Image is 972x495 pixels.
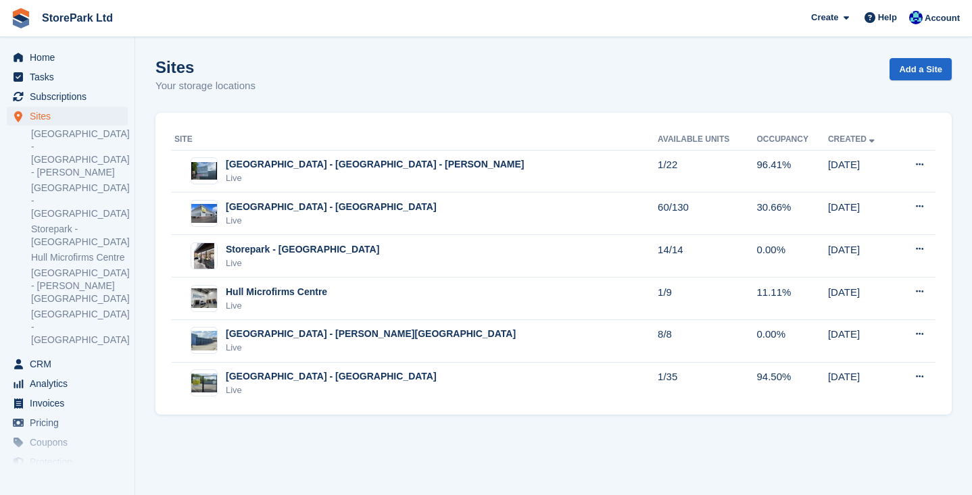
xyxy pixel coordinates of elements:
[226,257,379,270] div: Live
[30,355,111,373] span: CRM
[226,384,437,397] div: Live
[7,87,128,106] a: menu
[658,192,756,235] td: 60/130
[226,157,525,172] div: [GEOGRAPHIC_DATA] - [GEOGRAPHIC_DATA] - [PERSON_NAME]
[31,182,128,220] a: [GEOGRAPHIC_DATA] - [GEOGRAPHIC_DATA]
[30,374,111,393] span: Analytics
[757,192,828,235] td: 30.66%
[30,413,111,432] span: Pricing
[7,355,128,373] a: menu
[172,129,658,151] th: Site
[30,107,111,126] span: Sites
[226,172,525,185] div: Live
[226,200,437,214] div: [GEOGRAPHIC_DATA] - [GEOGRAPHIC_DATA]
[30,433,111,452] span: Coupons
[31,267,128,305] a: [GEOGRAPHIC_DATA] - [PERSON_NAME][GEOGRAPHIC_DATA]
[658,150,756,192] td: 1/22
[7,394,128,413] a: menu
[878,11,897,24] span: Help
[191,288,217,308] img: Image of Hull Microfirms Centre site
[31,308,128,346] a: [GEOGRAPHIC_DATA] - [GEOGRAPHIC_DATA]
[7,452,128,471] a: menu
[658,362,756,404] td: 1/35
[30,87,111,106] span: Subscriptions
[757,319,828,362] td: 0.00%
[226,285,327,299] div: Hull Microfirms Centre
[828,134,877,144] a: Created
[30,452,111,471] span: Protection
[7,48,128,67] a: menu
[658,278,756,320] td: 1/9
[828,192,896,235] td: [DATE]
[30,394,111,413] span: Invoices
[828,362,896,404] td: [DATE]
[658,235,756,278] td: 14/14
[31,251,128,264] a: Hull Microfirms Centre
[30,48,111,67] span: Home
[7,374,128,393] a: menu
[226,299,327,313] div: Live
[30,68,111,86] span: Tasks
[828,278,896,320] td: [DATE]
[191,331,217,350] img: Image of Store Park - Hull - Clough Road site
[31,128,128,179] a: [GEOGRAPHIC_DATA] - [GEOGRAPHIC_DATA] - [PERSON_NAME]
[757,129,828,151] th: Occupancy
[828,319,896,362] td: [DATE]
[31,223,128,249] a: Storepark - [GEOGRAPHIC_DATA]
[658,129,756,151] th: Available Units
[226,327,516,341] div: [GEOGRAPHIC_DATA] - [PERSON_NAME][GEOGRAPHIC_DATA]
[191,204,217,224] img: Image of Store Park - Hull East - Marfleet Avenue site
[194,242,214,269] img: Image of Storepark - Hull Central - K2 Tower site
[191,162,217,180] img: Image of Store Park - Bridge Works - Stepney Lane site
[226,214,437,228] div: Live
[226,369,437,384] div: [GEOGRAPHIC_DATA] - [GEOGRAPHIC_DATA]
[37,7,118,29] a: StorePark Ltd
[757,235,828,278] td: 0.00%
[658,319,756,362] td: 8/8
[757,278,828,320] td: 11.11%
[925,11,960,25] span: Account
[909,11,923,24] img: Donna
[7,68,128,86] a: menu
[226,341,516,355] div: Live
[890,58,952,80] a: Add a Site
[155,58,256,76] h1: Sites
[828,150,896,192] td: [DATE]
[7,433,128,452] a: menu
[757,150,828,192] td: 96.41%
[7,413,128,432] a: menu
[811,11,838,24] span: Create
[757,362,828,404] td: 94.50%
[7,107,128,126] a: menu
[155,78,256,94] p: Your storage locations
[11,8,31,28] img: stora-icon-8386f47178a22dfd0bd8f6a31ec36ba5ce8667c1dd55bd0f319d3a0aa187defe.svg
[226,242,379,257] div: Storepark - [GEOGRAPHIC_DATA]
[828,235,896,278] td: [DATE]
[191,373,217,393] img: Image of Store Park - Hull West - Hessle site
